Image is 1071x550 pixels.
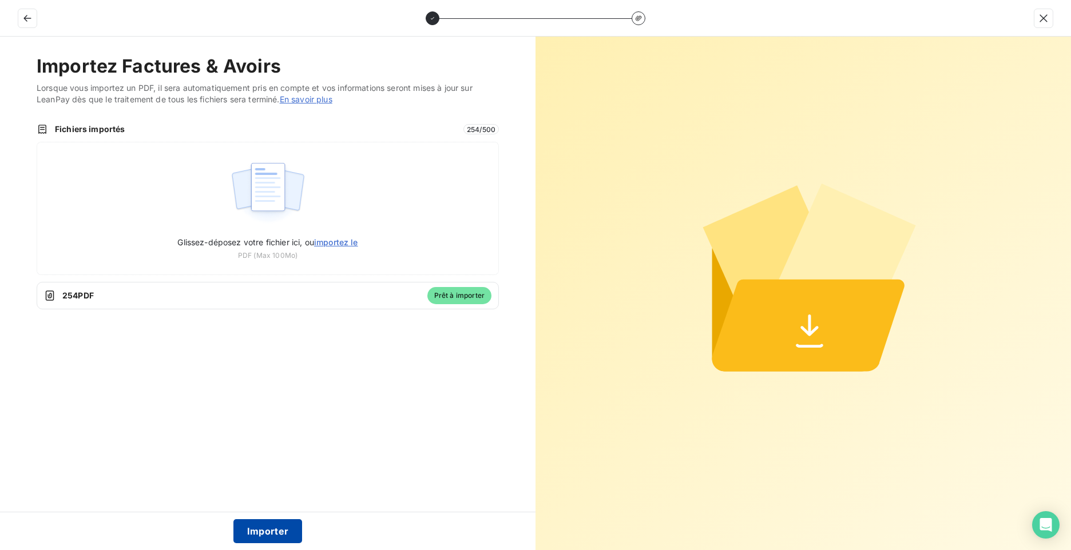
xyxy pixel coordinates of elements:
a: En savoir plus [280,94,332,104]
span: Lorsque vous importez un PDF, il sera automatiquement pris en compte et vos informations seront m... [37,82,499,105]
span: Fichiers importés [55,123,457,135]
span: 254 PDF [62,290,421,301]
button: Importer [233,519,303,543]
span: Prêt à importer [427,287,491,304]
h2: Importez Factures & Avoirs [37,55,499,78]
span: Glissez-déposez votre fichier ici, ou [177,237,358,247]
span: importez le [314,237,358,247]
img: illustration [230,156,306,229]
span: 254 / 500 [463,124,499,134]
span: PDF (Max 100Mo) [238,250,297,261]
div: Open Intercom Messenger [1032,511,1060,539]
